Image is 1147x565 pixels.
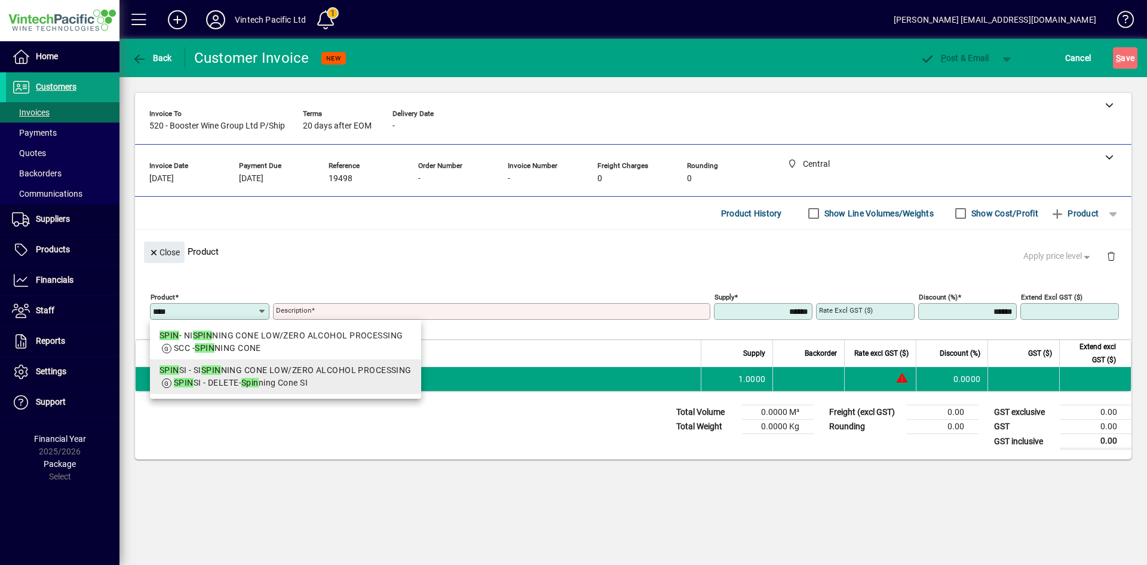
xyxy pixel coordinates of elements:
[160,364,412,377] div: SI - SI NING CONE LOW/ZERO ALCOHOL PROCESSING
[6,163,119,184] a: Backorders
[34,434,86,444] span: Financial Year
[819,306,873,314] mat-label: Rate excl GST ($)
[150,359,421,394] mat-option: SPIN SI - SI SPINNING CONE LOW/ZERO ALCOHOL PROCESSING
[916,367,987,391] td: 0.0000
[141,246,188,257] app-page-header-button: Close
[1067,340,1116,367] span: Extend excl GST ($)
[241,378,259,387] em: Spin
[714,293,734,301] mat-label: Supply
[36,275,73,285] span: Financials
[158,9,197,30] button: Add
[742,405,814,420] td: 0.0000 M³
[239,174,263,184] span: [DATE]
[1116,48,1134,68] span: ave
[149,243,180,262] span: Close
[907,420,979,434] td: 0.00
[392,121,395,131] span: -
[6,296,119,326] a: Staff
[6,143,119,163] a: Quotes
[6,204,119,234] a: Suppliers
[129,47,175,69] button: Back
[197,9,235,30] button: Profile
[36,245,70,254] span: Products
[326,54,341,62] span: NEW
[418,174,421,184] span: -
[919,293,958,301] mat-label: Discount (%)
[1019,246,1097,267] button: Apply price level
[194,48,309,68] div: Customer Invoice
[1097,242,1125,270] button: Delete
[1023,250,1093,262] span: Apply price level
[36,397,66,407] span: Support
[6,357,119,387] a: Settings
[6,184,119,204] a: Communications
[174,378,194,387] em: SPIN
[6,42,119,72] a: Home
[174,378,308,387] span: SI - DELETE- ning Cone SI
[193,331,213,340] em: SPIN
[12,189,82,198] span: Communications
[988,420,1060,434] td: GST
[894,10,1096,29] div: [PERSON_NAME] [EMAIL_ADDRESS][DOMAIN_NAME]
[670,420,742,434] td: Total Weight
[36,51,58,61] span: Home
[1060,420,1131,434] td: 0.00
[716,203,787,224] button: Product History
[150,325,421,359] mat-option: SPIN - NI SPINNING CONE LOW/ZERO ALCOHOL PROCESSING
[201,365,221,375] em: SPIN
[670,405,742,420] td: Total Volume
[1065,48,1091,68] span: Cancel
[823,405,907,420] td: Freight (excl GST)
[149,121,285,131] span: 520 - Booster Wine Group Ltd P/Ship
[742,420,814,434] td: 0.0000 Kg
[6,387,119,417] a: Support
[822,207,934,219] label: Show Line Volumes/Weights
[6,235,119,265] a: Products
[329,174,352,184] span: 19498
[914,47,995,69] button: Post & Email
[36,306,54,315] span: Staff
[1060,434,1131,449] td: 0.00
[687,174,692,184] span: 0
[969,207,1038,219] label: Show Cost/Profit
[160,365,179,375] em: SPIN
[149,174,174,184] span: [DATE]
[854,347,909,360] span: Rate excl GST ($)
[1113,47,1137,69] button: Save
[235,10,306,29] div: Vintech Pacific Ltd
[920,53,989,63] span: ost & Email
[6,265,119,295] a: Financials
[44,459,76,469] span: Package
[1028,347,1052,360] span: GST ($)
[1062,47,1094,69] button: Cancel
[1108,2,1132,41] a: Knowledge Base
[135,230,1131,273] div: Product
[12,108,50,117] span: Invoices
[36,367,66,376] span: Settings
[174,343,261,353] span: SCC - NING CONE
[160,331,179,340] em: SPIN
[988,405,1060,420] td: GST exclusive
[941,53,946,63] span: P
[743,347,765,360] span: Supply
[195,343,214,353] em: SPIN
[132,53,172,63] span: Back
[940,347,980,360] span: Discount (%)
[907,405,979,420] td: 0.00
[36,82,76,91] span: Customers
[6,326,119,356] a: Reports
[805,347,837,360] span: Backorder
[6,123,119,143] a: Payments
[12,169,62,178] span: Backorders
[823,420,907,434] td: Rounding
[12,128,57,138] span: Payments
[721,204,782,223] span: Product History
[119,47,185,69] app-page-header-button: Back
[597,174,602,184] span: 0
[36,336,65,346] span: Reports
[12,148,46,158] span: Quotes
[6,102,119,123] a: Invoices
[160,329,412,342] div: - NI NING CONE LOW/ZERO ALCOHOL PROCESSING
[151,293,175,301] mat-label: Product
[1116,53,1121,63] span: S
